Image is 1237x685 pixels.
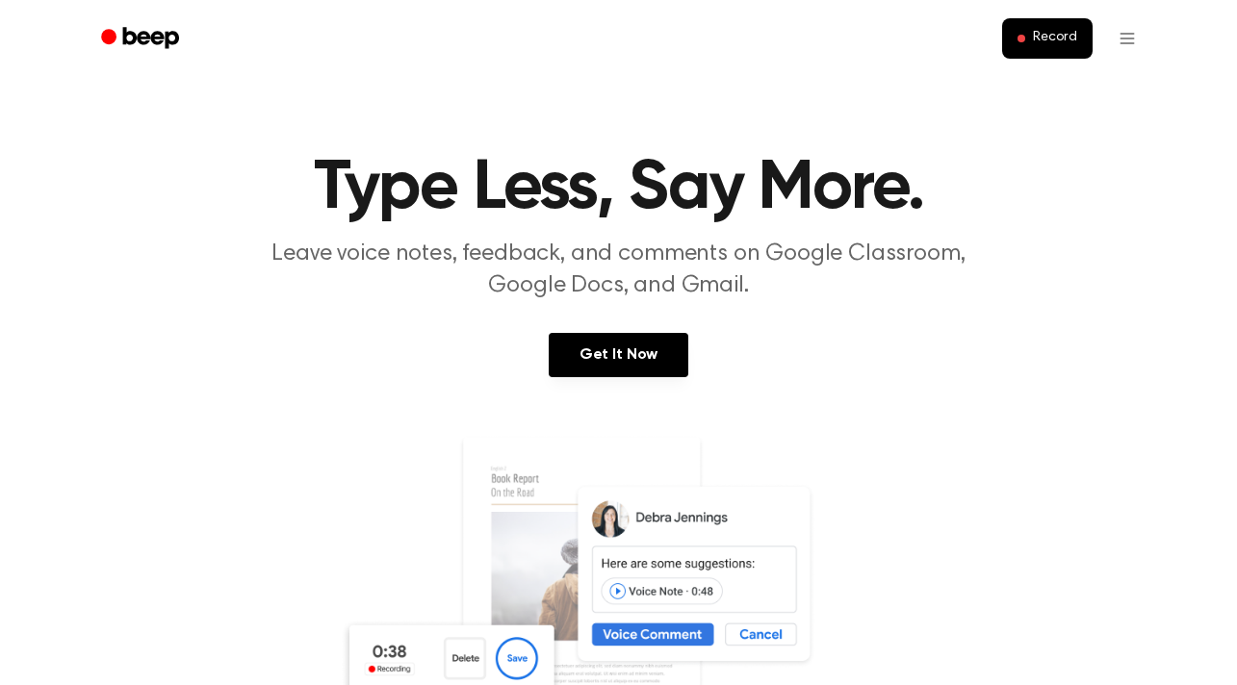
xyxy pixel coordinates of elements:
a: Get It Now [549,333,688,377]
p: Leave voice notes, feedback, and comments on Google Classroom, Google Docs, and Gmail. [249,239,989,302]
span: Record [1033,30,1076,47]
a: Beep [88,20,196,58]
button: Open menu [1104,15,1150,62]
button: Record [1002,18,1092,59]
h1: Type Less, Say More. [126,154,1112,223]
